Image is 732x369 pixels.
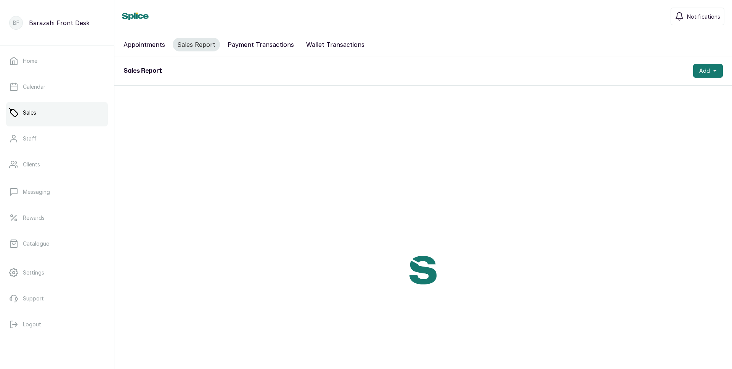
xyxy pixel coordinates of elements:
[23,214,45,222] p: Rewards
[23,321,41,328] p: Logout
[6,76,108,97] a: Calendar
[223,38,299,51] button: Payment Transactions
[687,13,720,21] span: Notifications
[6,50,108,72] a: Home
[23,240,49,248] p: Catalogue
[6,102,108,123] a: Sales
[23,83,45,91] p: Calendar
[23,161,40,168] p: Clients
[119,38,170,51] button: Appointments
[6,262,108,283] a: Settings
[302,38,369,51] button: Wallet Transactions
[23,269,44,276] p: Settings
[6,288,108,309] a: Support
[29,18,90,27] p: Barazahi Front Desk
[173,38,220,51] button: Sales Report
[13,19,19,27] p: BF
[671,8,724,25] button: Notifications
[23,109,36,117] p: Sales
[6,181,108,203] a: Messaging
[6,207,108,228] a: Rewards
[23,57,37,65] p: Home
[23,135,37,142] p: Staff
[6,128,108,149] a: Staff
[699,67,710,75] span: Add
[23,295,44,302] p: Support
[23,188,50,196] p: Messaging
[6,154,108,175] a: Clients
[6,233,108,254] a: Catalogue
[6,314,108,335] button: Logout
[124,66,162,75] h1: Sales Report
[693,64,723,78] button: Add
